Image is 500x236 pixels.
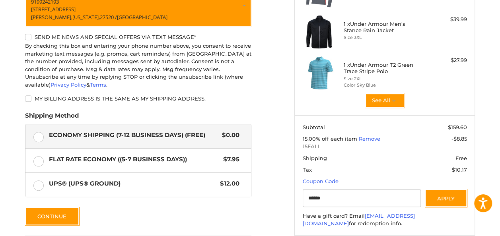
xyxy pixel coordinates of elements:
[426,15,467,23] div: $39.99
[303,143,467,151] span: 15FALL
[25,42,251,89] div: By checking this box and entering your phone number above, you consent to receive marketing text ...
[219,155,239,164] span: $7.95
[303,135,359,142] span: 15.00% off each item
[344,82,424,89] li: Color Sky Blue
[25,95,251,102] label: My billing address is the same as my shipping address.
[303,178,339,184] a: Coupon Code
[303,124,325,130] span: Subtotal
[303,212,467,228] div: Have a gift card? Email for redemption info.
[100,13,117,20] span: 27520 /
[51,81,86,88] a: Privacy Policy
[451,135,467,142] span: -$8.85
[72,13,100,20] span: [US_STATE],
[49,131,218,140] span: Economy Shipping (7-12 Business Days) (Free)
[216,179,239,188] span: $12.00
[344,34,424,41] li: Size 3XL
[344,62,424,75] h4: 1 x Under Armour T2 Green Trace Stripe Polo
[90,81,106,88] a: Terms
[303,166,312,173] span: Tax
[452,166,467,173] span: $10.17
[448,124,467,130] span: $159.60
[31,13,72,20] span: [PERSON_NAME],
[218,131,239,140] span: $0.00
[49,155,220,164] span: Flat Rate Economy ((5-7 Business Days))
[117,13,167,20] span: [GEOGRAPHIC_DATA]
[344,75,424,82] li: Size 2XL
[31,6,76,13] span: [STREET_ADDRESS]
[365,93,405,108] button: See All
[303,189,421,207] input: Gift Certificate or Coupon Code
[25,34,251,40] label: Send me news and special offers via text message*
[25,207,79,225] button: Continue
[455,155,467,161] span: Free
[303,155,327,161] span: Shipping
[25,111,79,124] legend: Shipping Method
[49,179,216,188] span: UPS® (UPS® Ground)
[344,21,424,34] h4: 1 x Under Armour Men's Stance Rain Jacket
[425,189,467,207] button: Apply
[359,135,380,142] a: Remove
[426,56,467,64] div: $27.99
